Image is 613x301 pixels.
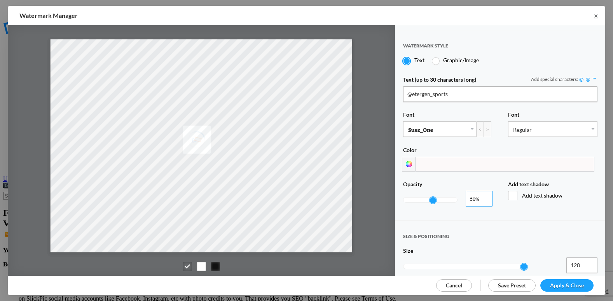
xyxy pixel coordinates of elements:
span: Text [414,57,424,63]
input: Enter your text here, for example: © Andy Anderson [403,86,597,102]
a: ™ [591,76,597,83]
a: ® [585,76,591,83]
span: Watermark style [403,43,448,56]
a: Cancel [436,279,472,292]
div: < [476,121,484,137]
a: Apply & Close [540,279,594,292]
span: Text (up to 30 characters long) [403,76,476,86]
span: Size [403,247,413,257]
span: Cancel [446,282,462,289]
div: > [484,121,491,137]
span: Add text shadow [508,181,549,191]
span: 50% [470,195,483,203]
span: Color [403,147,417,157]
a: × [586,6,605,25]
span: Save Preset [498,282,526,289]
span: Font [508,111,519,121]
span: SIZE & POSITIONING [403,233,449,246]
a: © [578,76,585,83]
span: Add text shadow [508,191,597,200]
a: Save Preset [488,279,536,292]
h2: Watermark Manager [19,6,390,25]
span: Graphic/Image [443,57,479,63]
span: Font [403,111,414,121]
span: Apply & Close [550,282,584,289]
span: Opacity [403,181,422,191]
a: Regular [508,122,597,136]
a: Suez_One [403,122,476,136]
div: Add special characters: [531,76,597,83]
